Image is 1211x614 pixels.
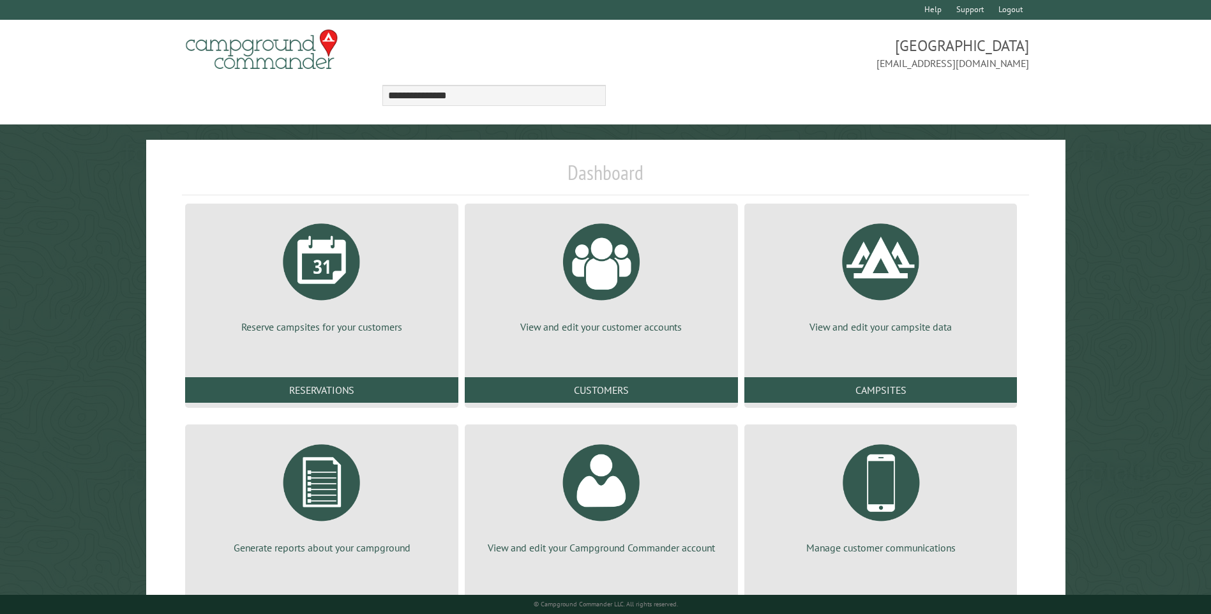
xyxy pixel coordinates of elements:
[200,214,443,334] a: Reserve campsites for your customers
[534,600,678,608] small: © Campground Commander LLC. All rights reserved.
[480,214,723,334] a: View and edit your customer accounts
[182,160,1028,195] h1: Dashboard
[465,377,738,403] a: Customers
[182,25,342,75] img: Campground Commander
[744,377,1018,403] a: Campsites
[760,214,1002,334] a: View and edit your campsite data
[480,320,723,334] p: View and edit your customer accounts
[760,435,1002,555] a: Manage customer communications
[200,435,443,555] a: Generate reports about your campground
[480,541,723,555] p: View and edit your Campground Commander account
[480,435,723,555] a: View and edit your Campground Commander account
[606,35,1029,71] span: [GEOGRAPHIC_DATA] [EMAIL_ADDRESS][DOMAIN_NAME]
[760,541,1002,555] p: Manage customer communications
[185,377,458,403] a: Reservations
[200,541,443,555] p: Generate reports about your campground
[760,320,1002,334] p: View and edit your campsite data
[200,320,443,334] p: Reserve campsites for your customers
